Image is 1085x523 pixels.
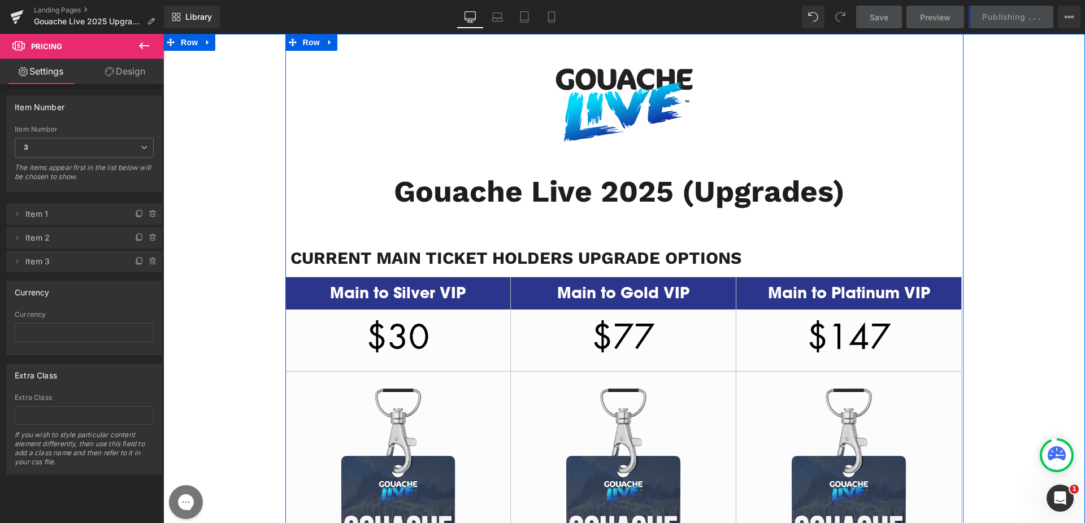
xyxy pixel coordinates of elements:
[573,249,798,270] h2: Main to Platinum VIP
[511,6,538,28] a: Tablet
[1070,485,1079,494] span: 1
[84,59,166,84] a: Design
[25,203,120,225] span: Item 1
[829,6,852,28] button: Redo
[34,17,142,26] span: Gouache Live 2025 Upgrades
[34,6,164,15] a: Landing Pages
[25,251,120,272] span: Item 3
[31,42,62,51] span: Pricing
[457,6,484,28] a: Desktop
[484,6,511,28] a: Laptop
[920,11,951,23] span: Preview
[15,125,154,133] div: Item Number
[24,143,28,151] b: 3
[15,394,154,402] div: Extra Class
[802,6,824,28] button: Undo
[123,249,348,270] h2: Main to Silver VIP
[15,364,57,380] div: Extra Class
[428,280,492,325] span: $77
[1047,485,1074,512] iframe: Intercom live chat
[164,6,220,28] a: New Library
[15,163,154,189] div: The items appear first in the list below will be chosen to show.
[15,281,49,297] div: Currency
[6,4,40,38] button: Open gorgias live chat
[15,311,154,319] div: Currency
[231,140,682,175] b: Gouache Live 2025 (Upgrades)
[1058,6,1080,28] button: More
[15,430,154,474] div: If you wish to style particular content element differently, then use this field to add a class n...
[25,227,120,249] span: Item 2
[185,12,212,22] span: Library
[127,214,578,234] b: CURRENT MAIN TICKET HOLDERS UPGRADE OPTIONS
[348,249,572,270] h2: Main to Gold VIP
[644,280,728,325] span: $147
[906,6,964,28] a: Preview
[15,96,64,112] div: Item Number
[870,11,888,23] span: Save
[203,280,266,325] span: $30
[538,6,565,28] a: Mobile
